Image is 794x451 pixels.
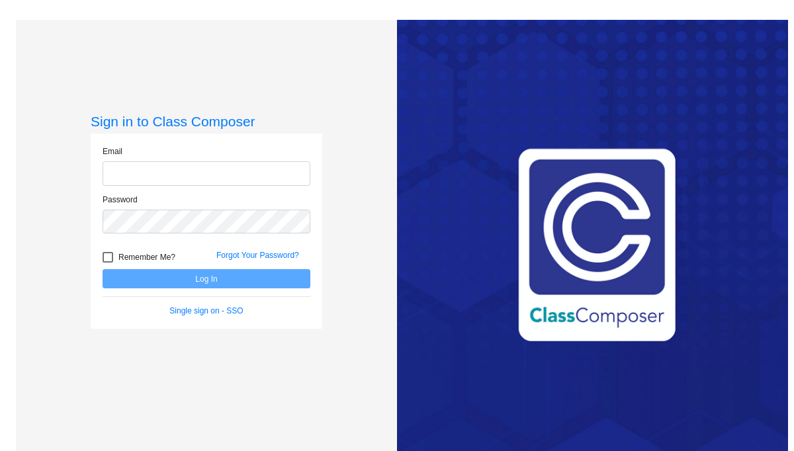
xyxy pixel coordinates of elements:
label: Password [103,194,138,206]
h3: Sign in to Class Composer [91,113,322,130]
a: Single sign on - SSO [169,306,243,315]
label: Email [103,145,122,157]
span: Remember Me? [118,249,175,265]
a: Forgot Your Password? [216,251,299,260]
button: Log In [103,269,310,288]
